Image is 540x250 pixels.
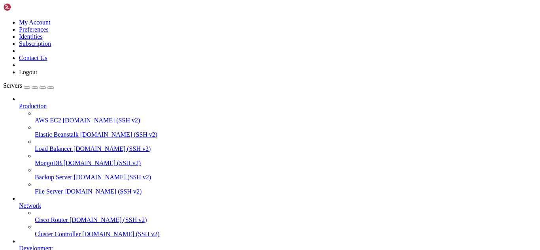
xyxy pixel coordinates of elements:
[35,131,79,138] span: Elastic Beanstalk
[35,160,537,167] a: MongoDB [DOMAIN_NAME] (SSH v2)
[35,224,537,238] li: Cluster Controller [DOMAIN_NAME] (SSH v2)
[35,110,537,124] li: AWS EC2 [DOMAIN_NAME] (SSH v2)
[3,3,49,11] img: Shellngn
[35,145,537,152] a: Load Balancer [DOMAIN_NAME] (SSH v2)
[80,131,158,138] span: [DOMAIN_NAME] (SSH v2)
[35,231,81,237] span: Cluster Controller
[35,216,68,223] span: Cisco Router
[64,188,142,195] span: [DOMAIN_NAME] (SSH v2)
[74,145,151,152] span: [DOMAIN_NAME] (SSH v2)
[35,188,537,195] a: File Server [DOMAIN_NAME] (SSH v2)
[63,117,140,124] span: [DOMAIN_NAME] (SSH v2)
[19,33,43,40] a: Identities
[19,69,37,75] a: Logout
[19,103,47,109] span: Production
[35,174,537,181] a: Backup Server [DOMAIN_NAME] (SSH v2)
[19,40,51,47] a: Subscription
[35,117,61,124] span: AWS EC2
[35,160,62,166] span: MongoDB
[19,202,41,209] span: Network
[35,216,537,224] a: Cisco Router [DOMAIN_NAME] (SSH v2)
[74,174,151,180] span: [DOMAIN_NAME] (SSH v2)
[70,216,147,223] span: [DOMAIN_NAME] (SSH v2)
[82,231,160,237] span: [DOMAIN_NAME] (SSH v2)
[35,209,537,224] li: Cisco Router [DOMAIN_NAME] (SSH v2)
[35,188,63,195] span: File Server
[63,160,141,166] span: [DOMAIN_NAME] (SSH v2)
[35,145,72,152] span: Load Balancer
[3,82,54,89] a: Servers
[19,202,537,209] a: Network
[35,124,537,138] li: Elastic Beanstalk [DOMAIN_NAME] (SSH v2)
[35,167,537,181] li: Backup Server [DOMAIN_NAME] (SSH v2)
[3,82,22,89] span: Servers
[35,174,72,180] span: Backup Server
[19,55,47,61] a: Contact Us
[35,138,537,152] li: Load Balancer [DOMAIN_NAME] (SSH v2)
[35,231,537,238] a: Cluster Controller [DOMAIN_NAME] (SSH v2)
[19,96,537,195] li: Production
[19,19,51,26] a: My Account
[19,195,537,238] li: Network
[35,152,537,167] li: MongoDB [DOMAIN_NAME] (SSH v2)
[35,117,537,124] a: AWS EC2 [DOMAIN_NAME] (SSH v2)
[19,103,537,110] a: Production
[35,131,537,138] a: Elastic Beanstalk [DOMAIN_NAME] (SSH v2)
[35,181,537,195] li: File Server [DOMAIN_NAME] (SSH v2)
[19,26,49,33] a: Preferences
